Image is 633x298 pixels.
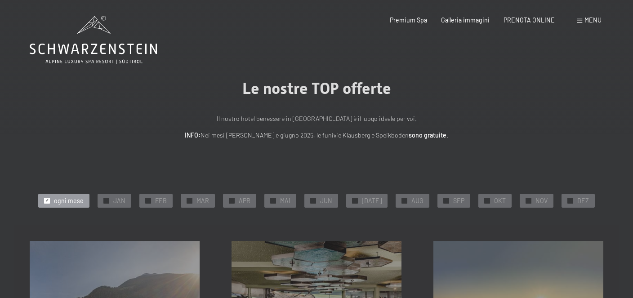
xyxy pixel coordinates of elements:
[362,196,382,205] span: [DATE]
[444,198,448,203] span: ✓
[272,198,275,203] span: ✓
[45,198,49,203] span: ✓
[577,196,589,205] span: DEZ
[411,196,423,205] span: AUG
[409,131,446,139] strong: sono gratuite
[113,196,125,205] span: JAN
[568,198,572,203] span: ✓
[196,196,209,205] span: MAR
[320,196,332,205] span: JUN
[54,196,84,205] span: ogni mese
[485,198,489,203] span: ✓
[119,114,514,124] p: Il nostro hotel benessere in [GEOGRAPHIC_DATA] è il luogo ideale per voi.
[535,196,548,205] span: NOV
[155,196,167,205] span: FEB
[584,16,602,24] span: Menu
[494,196,506,205] span: OKT
[353,198,357,203] span: ✓
[526,198,530,203] span: ✓
[441,16,490,24] a: Galleria immagini
[105,198,108,203] span: ✓
[242,79,391,98] span: Le nostre TOP offerte
[453,196,464,205] span: SEP
[280,196,290,205] span: MAI
[188,198,192,203] span: ✓
[504,16,555,24] a: PRENOTA ONLINE
[390,16,427,24] a: Premium Spa
[119,130,514,141] p: Nei mesi [PERSON_NAME] e giugno 2025, le funivie Klausberg e Speikboden .
[312,198,315,203] span: ✓
[239,196,250,205] span: APR
[230,198,234,203] span: ✓
[403,198,406,203] span: ✓
[185,131,201,139] strong: INFO:
[147,198,150,203] span: ✓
